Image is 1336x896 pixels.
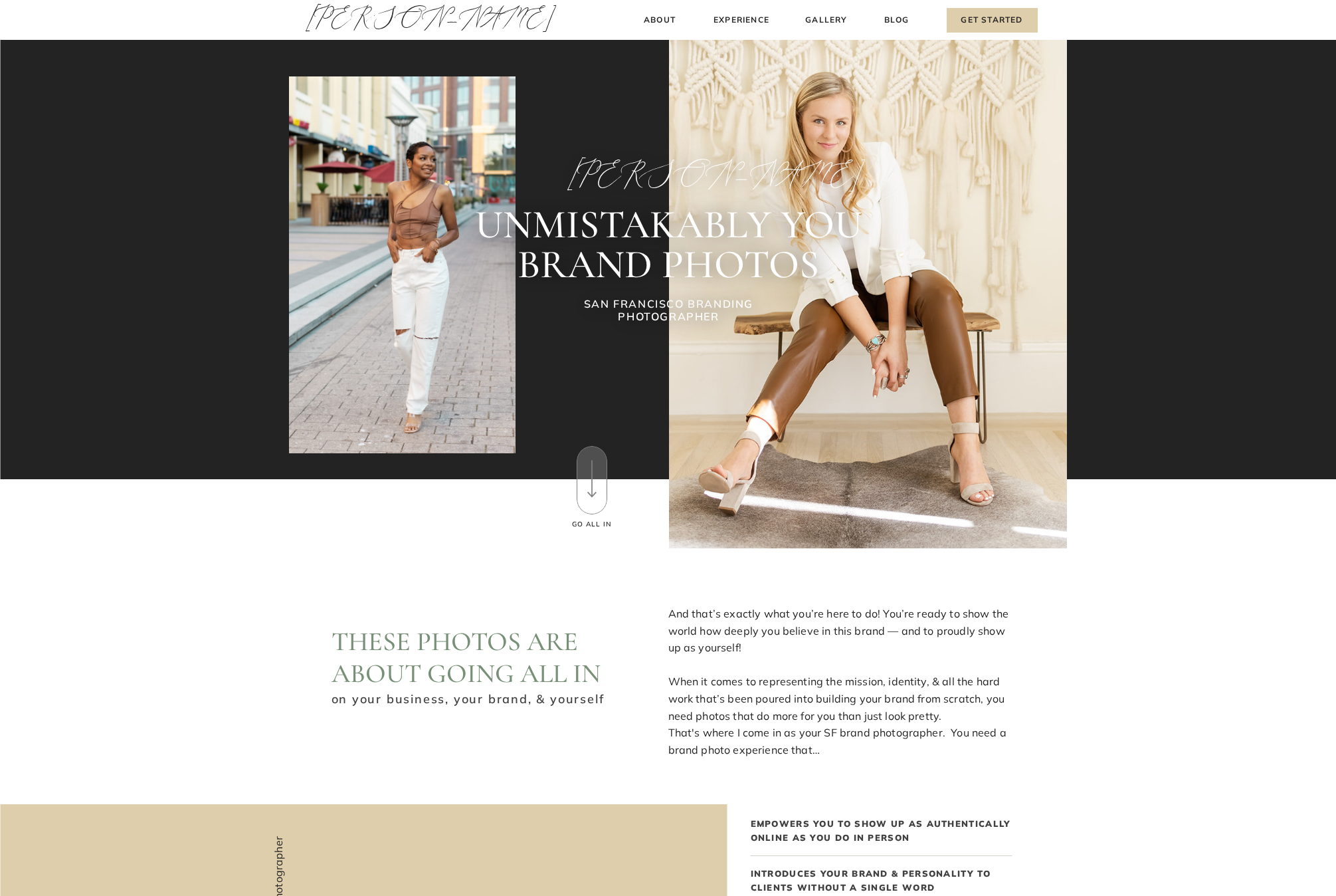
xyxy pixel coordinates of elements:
a: About [640,13,680,27]
h1: SAN FRANCISCO BRANDING PHOTOGRAPHER [547,298,791,327]
a: Get Started [947,8,1038,33]
h2: UNMISTAKABLY YOU BRAND PHOTOS [387,205,951,284]
h3: Go All In [571,519,614,530]
h2: These photos are about going ALL IN [332,625,630,686]
p: INTRODUCES YOUR BRAND & PERSONALITY TO CLIENTS WITHOUT A SINGLE WORD [751,867,1012,891]
a: Gallery [805,13,849,27]
h2: [PERSON_NAME] [567,158,771,189]
a: Blog [882,13,912,27]
a: Experience [712,13,771,27]
h3: on your business, your brand, & yourself [332,690,607,705]
p: EMPOWERS YOU TO SHOW UP AS AUTHENTICALLY ONLINE AS YOU DO IN PERSON [751,817,1012,842]
p: And that’s exactly what you’re here to do! You’re ready to show the world how deeply you believe ... [668,606,1012,742]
